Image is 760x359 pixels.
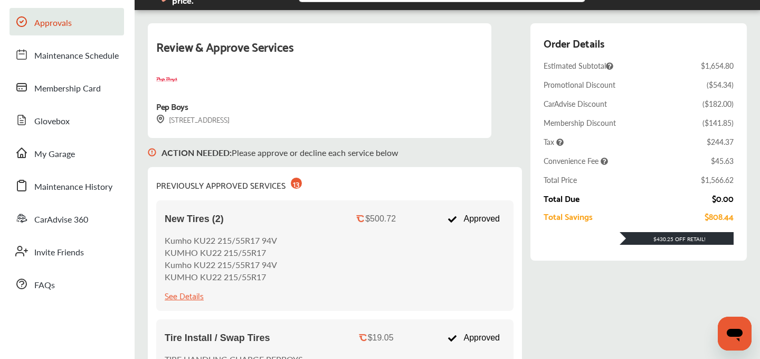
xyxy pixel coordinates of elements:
span: My Garage [34,148,75,161]
div: Promotional Discount [544,79,615,90]
p: KUMHO KU22 215/55R17 [165,271,277,283]
span: Invite Friends [34,246,84,260]
img: svg+xml;base64,PHN2ZyB3aWR0aD0iMTYiIGhlaWdodD0iMTciIHZpZXdCb3g9IjAgMCAxNiAxNyIgZmlsbD0ibm9uZSIgeG... [148,138,156,167]
div: $808.44 [705,211,734,221]
span: Approvals [34,16,72,30]
iframe: Button to launch messaging window [718,317,752,351]
img: logo-pepboys.png [156,69,177,90]
p: Kumho KU22 215/55R17 94V [165,234,277,246]
a: FAQs [9,270,124,298]
a: Maintenance History [9,172,124,199]
span: New Tires (2) [165,214,224,225]
div: $45.63 [711,155,734,166]
span: Estimated Subtotal [544,60,613,71]
div: Total Due [544,194,579,203]
div: $244.37 [707,136,734,147]
div: CarAdvise Discount [544,98,607,109]
div: $430.25 Off Retail! [620,235,734,243]
span: Convenience Fee [544,155,608,166]
div: 13 [291,178,302,189]
div: Approved [442,209,505,229]
div: Order Details [544,34,604,52]
a: CarAdvise 360 [9,205,124,232]
span: FAQs [34,279,55,292]
img: svg+xml;base64,PHN2ZyB3aWR0aD0iMTYiIGhlaWdodD0iMTciIHZpZXdCb3g9IjAgMCAxNiAxNyIgZmlsbD0ibm9uZSIgeG... [156,115,165,124]
span: Maintenance Schedule [34,49,119,63]
div: [STREET_ADDRESS] [156,113,230,125]
div: $19.05 [368,333,394,343]
b: ACTION NEEDED : [161,146,232,159]
div: ( $54.34 ) [707,79,734,90]
a: Invite Friends [9,237,124,265]
div: $0.00 [712,194,734,203]
a: Approvals [9,8,124,35]
div: Total Price [544,174,577,185]
a: Membership Card [9,73,124,101]
p: KUMHO KU22 215/55R17 [165,246,277,259]
div: $1,566.62 [701,174,734,185]
div: $1,654.80 [701,60,734,71]
span: Tax [544,136,564,147]
div: ( $182.00 ) [702,98,734,109]
div: Membership Discount [544,117,616,128]
div: PREVIOUSLY APPROVED SERVICES [156,176,302,192]
div: Total Savings [544,211,593,221]
p: Please approve or decline each service below [161,146,398,159]
span: Tire Install / Swap Tires [165,333,270,344]
div: Review & Approve Services [156,36,483,69]
div: $500.72 [365,214,396,224]
p: Kumho KU22 215/55R17 94V [165,259,277,271]
div: ( $141.85 ) [702,117,734,128]
div: Pep Boys [156,99,188,113]
a: Glovebox [9,106,124,134]
div: Approved [442,328,505,348]
span: Maintenance History [34,180,112,194]
a: Maintenance Schedule [9,41,124,68]
a: My Garage [9,139,124,167]
span: CarAdvise 360 [34,213,88,227]
div: See Details [165,288,204,302]
span: Membership Card [34,82,101,96]
span: Glovebox [34,115,70,128]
